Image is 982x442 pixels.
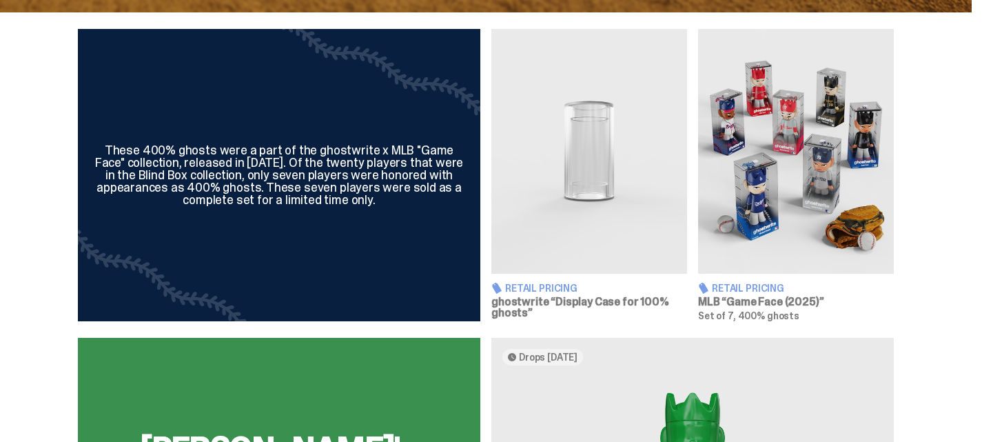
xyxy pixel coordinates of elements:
[491,29,687,274] img: Display Case for 100% ghosts
[491,29,687,321] a: Display Case for 100% ghosts Retail Pricing
[698,310,799,322] span: Set of 7, 400% ghosts
[712,283,784,293] span: Retail Pricing
[519,352,577,363] span: Drops [DATE]
[698,297,894,308] h3: MLB “Game Face (2025)”
[698,29,894,321] a: Game Face (2025) Retail Pricing
[505,283,577,293] span: Retail Pricing
[94,144,464,206] div: These 400% ghosts were a part of the ghostwrite x MLB "Game Face" collection, released in [DATE]....
[698,29,894,274] img: Game Face (2025)
[491,297,687,319] h3: ghostwrite “Display Case for 100% ghosts”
